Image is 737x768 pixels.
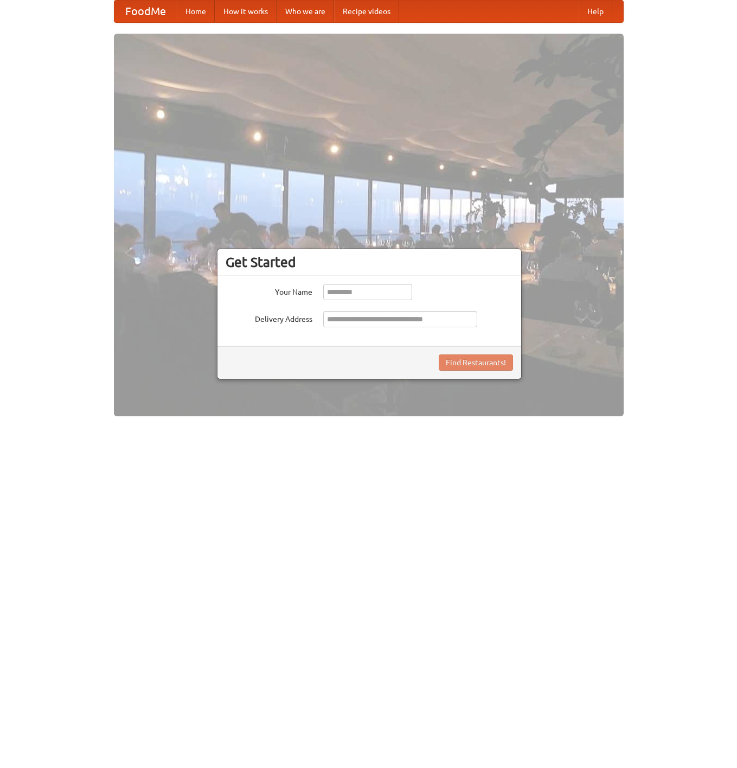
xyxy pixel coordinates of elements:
[226,284,312,297] label: Your Name
[177,1,215,22] a: Home
[226,254,513,270] h3: Get Started
[579,1,612,22] a: Help
[334,1,399,22] a: Recipe videos
[226,311,312,325] label: Delivery Address
[277,1,334,22] a: Who we are
[215,1,277,22] a: How it works
[114,1,177,22] a: FoodMe
[439,354,513,371] button: Find Restaurants!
